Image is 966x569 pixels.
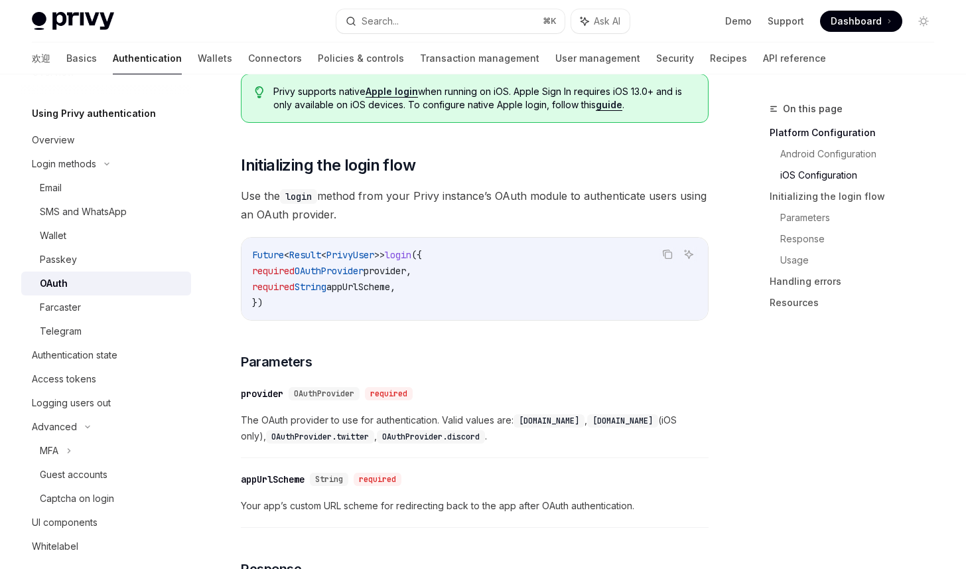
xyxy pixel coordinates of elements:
span: Use the method from your Privy instance’s OAuth module to authenticate users using an OAuth provi... [241,187,709,224]
a: Recipes [710,42,747,74]
span: PrivyUser [326,249,374,261]
button: Ask AI [571,9,630,33]
a: Handling errors [770,271,945,292]
div: Passkey [40,252,77,268]
code: OAuthProvider.twitter [266,430,374,444]
a: Usage [780,250,945,271]
span: Result [289,249,321,261]
button: 询问人工智能 [680,246,697,263]
a: Email [21,176,191,200]
span: < [321,249,326,261]
a: Farcaster [21,295,191,319]
code: login [280,189,317,204]
a: Logging users out [21,391,191,415]
button: 复制代码块中的内容 [659,246,676,263]
div: Authentication state [32,347,117,363]
div: required [354,473,401,486]
a: Telegram [21,319,191,343]
a: Overview [21,128,191,152]
div: appUrlScheme [241,473,305,486]
button: Search...⌘K [336,9,565,33]
a: Android Configuration [780,143,945,165]
div: OAuth [40,276,68,291]
a: Whitelabel [21,534,191,558]
div: Logging users out [32,395,111,411]
div: Wallet [40,228,66,244]
div: provider [241,387,283,400]
span: Ask AI [594,15,620,28]
a: Transaction management [420,42,539,74]
div: Access tokens [32,371,96,387]
span: OAuthProvider [295,265,364,277]
a: Authentication [113,42,182,74]
a: Response [780,228,945,250]
span: The OAuth provider to use for authentication. Valid values are: , (iOS only), , . [241,412,709,444]
span: Initializing the login flow [241,155,415,176]
code: [DOMAIN_NAME] [587,414,658,428]
span: Future [252,249,284,261]
a: Platform Configuration [770,122,945,143]
span: required [252,265,295,277]
div: required [365,387,413,400]
a: Security [656,42,694,74]
a: Policies & controls [318,42,404,74]
span: Parameters [241,353,312,371]
a: Access tokens [21,367,191,391]
a: Initializing the login flow [770,186,945,207]
span: Dashboard [831,15,882,28]
div: Overview [32,132,74,148]
a: UI components [21,511,191,534]
span: login [385,249,411,261]
img: 灯光标志 [32,12,114,31]
svg: 提示 [255,86,264,98]
span: ⌘ K [543,16,557,27]
a: User management [555,42,640,74]
div: Farcaster [40,299,81,315]
span: On this page [783,101,843,117]
a: Connectors [248,42,302,74]
div: Telegram [40,323,82,339]
span: < [284,249,289,261]
h5: Using Privy authentication [32,106,156,122]
a: Authentication state [21,343,191,367]
span: OAuthProvider [294,388,354,399]
a: Captcha on login [21,487,191,511]
code: OAuthProvider.discord [377,430,485,444]
a: 欢迎 [32,42,50,74]
a: SMS and WhatsApp [21,200,191,224]
div: SMS and WhatsApp [40,204,127,220]
a: Support [768,15,804,28]
div: UI components [32,515,98,530]
div: Login methods [32,156,96,172]
button: 切换暗模式 [913,11,934,32]
a: Basics [66,42,97,74]
code: [DOMAIN_NAME] [514,414,585,428]
div: Email [40,180,62,196]
span: String [295,281,326,293]
a: API reference [763,42,826,74]
font: 欢迎 [32,52,50,64]
span: Your app’s custom URL scheme for redirecting back to the app after OAuth authentication. [241,498,709,514]
a: guide [596,99,622,111]
a: Wallet [21,224,191,248]
span: provider, [364,265,411,277]
div: Guest accounts [40,467,107,483]
a: iOS Configuration [780,165,945,186]
div: Captcha on login [40,491,114,507]
div: MFA [40,443,58,459]
span: String [315,474,343,485]
a: Wallets [198,42,232,74]
div: Search... [362,13,399,29]
a: Parameters [780,207,945,228]
a: Guest accounts [21,463,191,487]
a: Apple login [366,86,418,98]
a: Passkey [21,248,191,272]
div: Whitelabel [32,538,78,554]
a: OAuth [21,272,191,295]
div: Advanced [32,419,77,435]
span: required [252,281,295,293]
span: }) [252,297,263,309]
span: >> [374,249,385,261]
a: Demo [725,15,752,28]
a: Resources [770,292,945,313]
